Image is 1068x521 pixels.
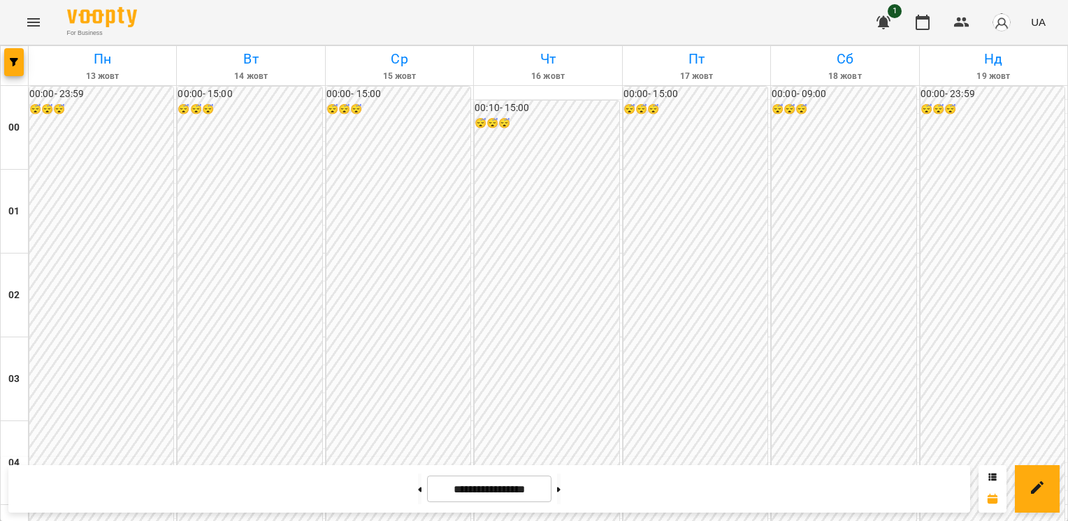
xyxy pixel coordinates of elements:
[625,70,768,83] h6: 17 жовт
[8,455,20,471] h6: 04
[178,87,322,102] h6: 00:00 - 15:00
[773,70,916,83] h6: 18 жовт
[992,13,1011,32] img: avatar_s.png
[623,102,767,117] h6: 😴😴😴
[888,4,902,18] span: 1
[921,87,1065,102] h6: 00:00 - 23:59
[476,70,619,83] h6: 16 жовт
[328,70,471,83] h6: 15 жовт
[178,102,322,117] h6: 😴😴😴
[476,48,619,70] h6: Чт
[67,29,137,38] span: For Business
[772,87,916,102] h6: 00:00 - 09:00
[921,102,1065,117] h6: 😴😴😴
[8,372,20,387] h6: 03
[31,70,174,83] h6: 13 жовт
[179,70,322,83] h6: 14 жовт
[326,102,470,117] h6: 😴😴😴
[625,48,768,70] h6: Пт
[8,288,20,303] h6: 02
[475,101,619,116] h6: 00:10 - 15:00
[326,87,470,102] h6: 00:00 - 15:00
[29,87,173,102] h6: 00:00 - 23:59
[1025,9,1051,35] button: UA
[922,48,1065,70] h6: Нд
[328,48,471,70] h6: Ср
[475,116,619,131] h6: 😴😴😴
[772,102,916,117] h6: 😴😴😴
[922,70,1065,83] h6: 19 жовт
[17,6,50,39] button: Menu
[31,48,174,70] h6: Пн
[179,48,322,70] h6: Вт
[8,204,20,219] h6: 01
[1031,15,1046,29] span: UA
[623,87,767,102] h6: 00:00 - 15:00
[8,120,20,135] h6: 00
[773,48,916,70] h6: Сб
[67,7,137,27] img: Voopty Logo
[29,102,173,117] h6: 😴😴😴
